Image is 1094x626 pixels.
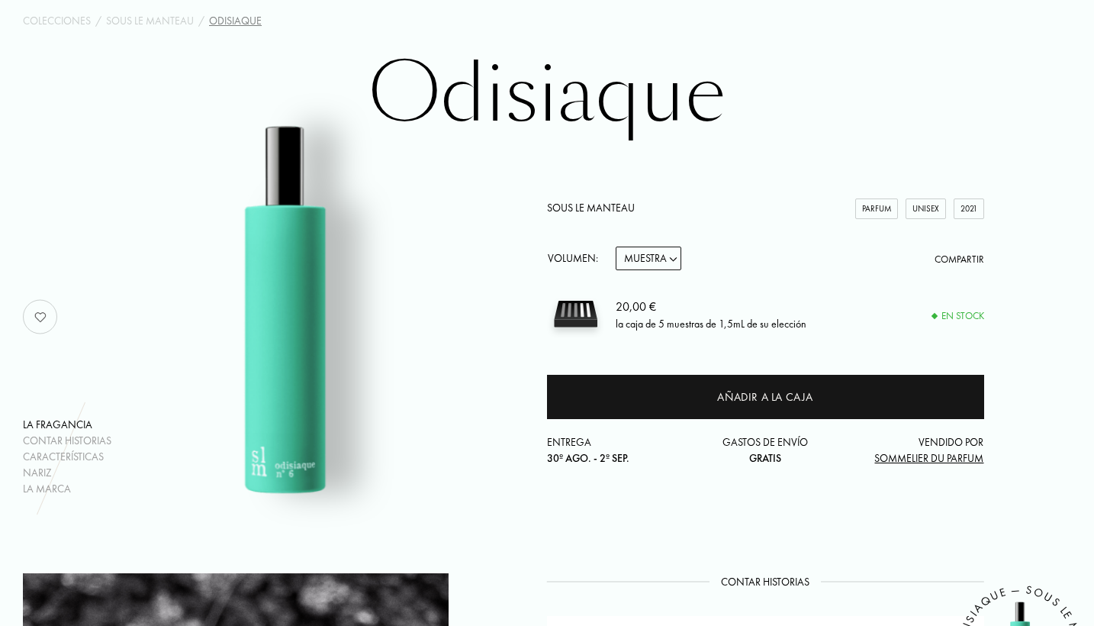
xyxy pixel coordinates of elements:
div: La fragancia [23,417,111,433]
div: Añadir a la caja [717,389,813,406]
div: Características [23,449,111,465]
span: Sommelier du Parfum [874,451,983,465]
div: Volumen: [547,247,607,270]
div: Nariz [23,465,111,481]
div: Gastos de envío [693,434,838,466]
span: Gratis [749,451,781,465]
div: Vendido por [838,434,984,466]
div: / [198,13,204,29]
div: En stock [932,308,984,324]
div: / [95,13,101,29]
span: 30º ago. - 2º sep. [547,451,629,465]
div: Contar historias [23,433,111,449]
div: Compartir [935,252,984,267]
div: 20,00 € [616,297,806,315]
a: Colecciones [23,13,91,29]
img: sample box [547,286,604,343]
div: Odisiaque [209,13,262,29]
div: Parfum [855,198,898,219]
h1: Odisiaque [166,53,928,137]
div: la caja de 5 muestras de 1,5mL de su elección [616,315,806,331]
div: Unisex [906,198,946,219]
a: Sous le Manteau [547,201,635,215]
a: Sous le Manteau [106,13,194,29]
div: 2021 [954,198,984,219]
img: no_like_p.png [25,302,56,332]
img: Odisiaque Sous le Manteau [97,121,472,497]
div: Entrega [547,434,693,466]
div: La marca [23,481,111,497]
